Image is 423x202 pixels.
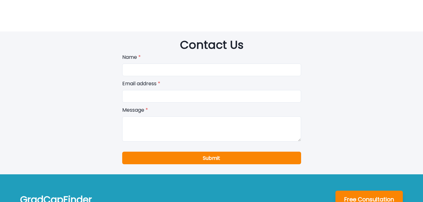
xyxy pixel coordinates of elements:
button: Submit [122,152,301,164]
label: Message [122,106,297,114]
label: Email address [122,80,297,87]
p: Contact Us [180,36,243,53]
label: Name [122,53,297,61]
